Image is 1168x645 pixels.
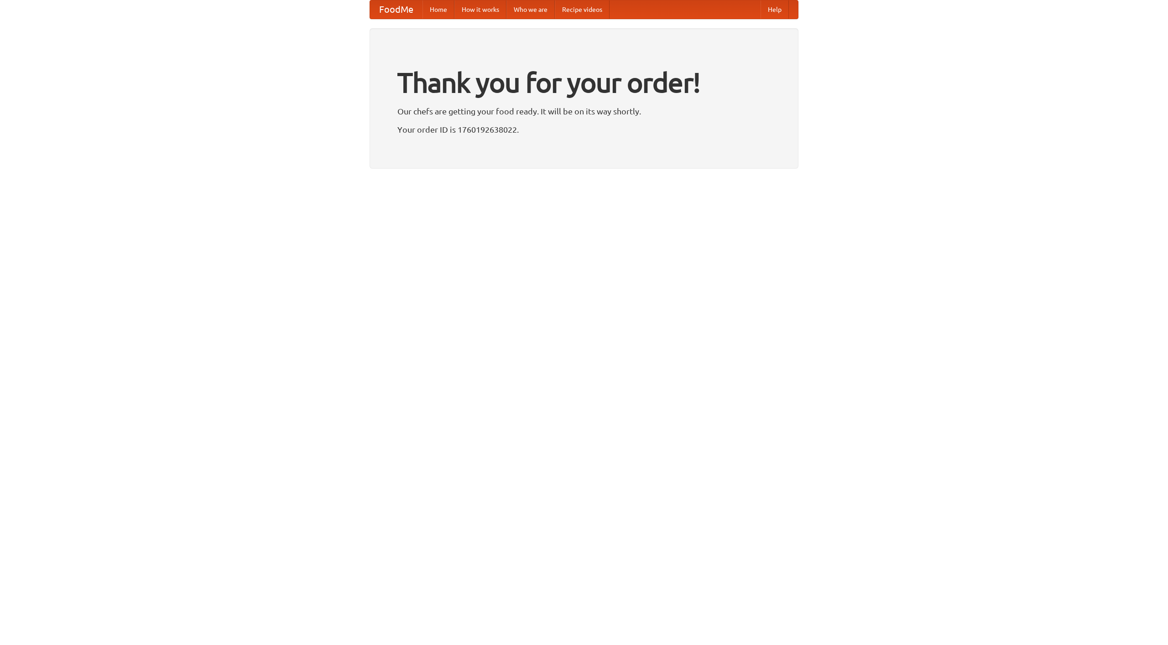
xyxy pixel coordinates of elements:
a: Recipe videos [555,0,610,19]
p: Our chefs are getting your food ready. It will be on its way shortly. [397,104,771,118]
a: How it works [454,0,506,19]
p: Your order ID is 1760192638022. [397,123,771,136]
a: Home [422,0,454,19]
a: FoodMe [370,0,422,19]
a: Who we are [506,0,555,19]
a: Help [761,0,789,19]
h1: Thank you for your order! [397,61,771,104]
